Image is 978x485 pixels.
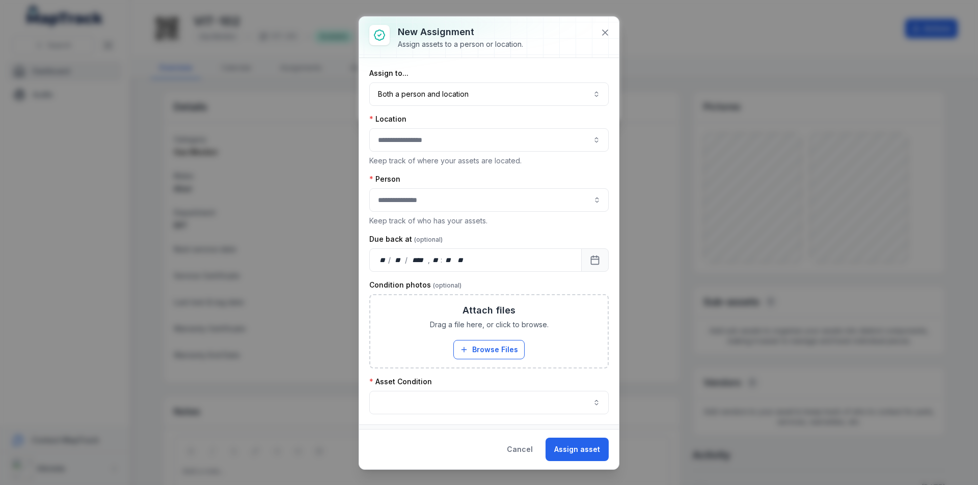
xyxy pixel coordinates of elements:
p: Keep track of who has your assets. [369,216,609,226]
div: / [388,255,392,265]
div: minute, [443,255,453,265]
button: Browse Files [453,340,525,359]
div: year, [409,255,427,265]
div: month, [392,255,405,265]
button: Assets1 [359,425,619,445]
div: : [441,255,443,265]
p: Keep track of where your assets are located. [369,156,609,166]
label: Person [369,174,400,184]
div: am/pm, [455,255,467,265]
button: Assign asset [546,438,609,461]
div: Assign assets to a person or location. [398,39,523,49]
span: Drag a file here, or click to browse. [430,320,549,330]
div: / [405,255,409,265]
input: assignment-add:person-label [369,188,609,212]
h3: New assignment [398,25,523,39]
button: Calendar [581,248,609,272]
label: Due back at [369,234,443,244]
h3: Attach files [463,303,515,318]
label: Location [369,114,406,124]
button: Both a person and location [369,82,609,106]
div: , [428,255,431,265]
div: day, [378,255,388,265]
label: Condition photos [369,280,461,290]
div: hour, [431,255,441,265]
label: Assign to... [369,68,409,78]
button: Cancel [498,438,541,461]
label: Asset Condition [369,377,432,387]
